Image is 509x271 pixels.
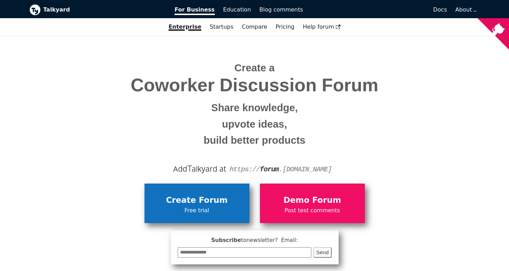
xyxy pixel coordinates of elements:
code: https:// . [DOMAIN_NAME] [229,165,332,173]
a: Pricing [271,21,299,33]
small: build better products [35,132,475,149]
a: Docs [307,4,451,16]
img: Talkyard logo [29,4,41,15]
span: For Business [175,6,215,15]
span: Education [223,6,251,13]
div: Add alkyard at [35,163,475,175]
span: to newsletter ? Email: [241,237,298,243]
small: upvote ideas, [35,116,475,133]
a: Compare [242,23,267,30]
a: Demo ForumPost test comments [260,184,365,223]
a: Help forum [299,21,345,33]
span: Free trial [148,206,246,215]
span: Docs [433,6,447,13]
span: Subscribe [178,236,332,245]
a: For Business [170,4,219,16]
a: About [455,6,476,13]
strong: forum [260,165,279,173]
a: Create ForumFree trial [144,184,249,223]
span: Blog comments [259,6,303,13]
span: Coworker Discussion Forum [35,75,475,95]
a: Enterprise [164,21,206,33]
span: T [187,162,192,174]
a: Talkyard logoTalkyard [29,4,165,15]
a: Blog comments [255,4,307,16]
span: Help forum [303,23,341,30]
button: Send [313,247,332,258]
span: Create a [234,62,275,73]
span: Create Forum [148,194,246,207]
a: Startups [206,21,238,33]
b: Talkyard [43,5,165,14]
a: Education [219,4,255,16]
small: Share knowledge, [35,100,475,116]
span: Demo Forum [263,194,361,207]
span: Post test comments [263,206,361,215]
